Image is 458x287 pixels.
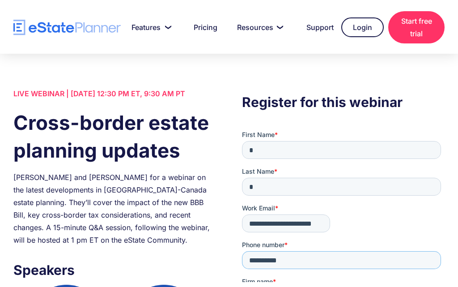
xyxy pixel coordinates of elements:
a: Pricing [183,18,222,36]
a: Resources [226,18,291,36]
a: Login [341,17,384,37]
a: Features [121,18,178,36]
h1: Cross-border estate planning updates [13,109,216,164]
a: Support [296,18,337,36]
a: home [13,20,121,35]
div: LIVE WEBINAR | [DATE] 12:30 PM ET, 9:30 AM PT [13,87,216,100]
h3: Register for this webinar [242,92,445,112]
div: [PERSON_NAME] and [PERSON_NAME] for a webinar on the latest developments in [GEOGRAPHIC_DATA]-Can... [13,171,216,246]
a: Start free trial [388,11,445,43]
h3: Speakers [13,260,216,280]
iframe: Form 0 [242,130,445,282]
